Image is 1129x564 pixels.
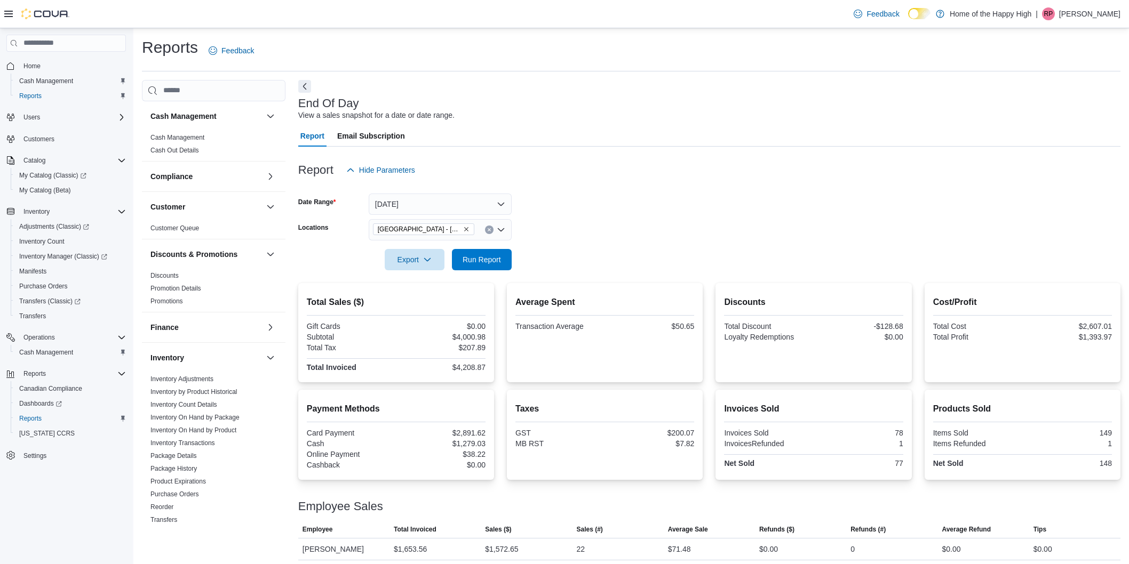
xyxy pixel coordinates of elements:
[15,235,69,248] a: Inventory Count
[150,284,201,293] span: Promotion Details
[150,202,262,212] button: Customer
[23,113,40,122] span: Users
[11,264,130,279] button: Manifests
[150,516,177,523] a: Transfers
[19,60,45,72] a: Home
[307,402,486,415] h2: Payment Methods
[23,135,54,143] span: Customers
[15,280,72,293] a: Purchase Orders
[150,490,199,498] span: Purchase Orders
[19,282,68,291] span: Purchase Orders
[150,413,240,422] span: Inventory On Hand by Package
[19,92,42,100] span: Reports
[264,200,277,213] button: Customer
[15,220,126,233] span: Adjustments (Classic)
[150,249,237,260] h3: Discounts & Promotions
[463,226,470,232] button: Remove Swan River - Main Street - Fire & Flower from selection in this group
[11,88,130,103] button: Reports
[19,384,82,393] span: Canadian Compliance
[19,312,46,320] span: Transfers
[19,171,86,180] span: My Catalog (Classic)
[724,459,754,468] strong: Net Sold
[1042,7,1055,20] div: Rachel Power
[298,223,329,232] label: Locations
[19,77,73,85] span: Cash Management
[816,459,903,468] div: 77
[1024,333,1112,341] div: $1,393.97
[150,134,204,141] a: Cash Management
[142,269,285,312] div: Discounts & Promotions
[19,297,81,305] span: Transfers (Classic)
[724,439,812,448] div: InvoicesRefunded
[307,363,356,372] strong: Total Invoiced
[1036,7,1038,20] p: |
[933,439,1021,448] div: Items Refunded
[142,37,198,58] h1: Reports
[150,249,262,260] button: Discounts & Promotions
[23,207,50,216] span: Inventory
[142,131,285,161] div: Cash Management
[11,381,130,396] button: Canadian Compliance
[15,397,126,410] span: Dashboards
[2,58,130,74] button: Home
[298,80,311,93] button: Next
[933,459,964,468] strong: Net Sold
[15,382,126,395] span: Canadian Compliance
[485,543,518,555] div: $1,572.65
[933,296,1112,309] h2: Cost/Profit
[668,525,708,534] span: Average Sale
[15,295,126,308] span: Transfers (Classic)
[150,426,236,434] span: Inventory On Hand by Product
[866,9,899,19] span: Feedback
[23,452,46,460] span: Settings
[398,461,486,469] div: $0.00
[298,110,455,121] div: View a sales snapshot for a date or date range.
[1024,439,1112,448] div: 1
[485,525,511,534] span: Sales ($)
[19,429,75,438] span: [US_STATE] CCRS
[391,249,438,270] span: Export
[452,249,512,270] button: Run Report
[724,402,903,415] h2: Invoices Sold
[204,40,258,61] a: Feedback
[11,168,130,183] a: My Catalog (Classic)
[2,131,130,147] button: Customers
[15,265,51,278] a: Manifests
[150,375,213,383] span: Inventory Adjustments
[150,477,206,486] span: Product Expirations
[373,223,474,235] span: Swan River - Main Street - Fire & Flower
[15,412,46,425] a: Reports
[15,295,85,308] a: Transfers (Classic)
[850,525,886,534] span: Refunds (#)
[933,333,1021,341] div: Total Profit
[19,331,126,344] span: Operations
[19,205,54,218] button: Inventory
[150,171,262,182] button: Compliance
[19,154,50,167] button: Catalog
[369,194,512,215] button: [DATE]
[515,402,694,415] h2: Taxes
[515,322,603,331] div: Transaction Average
[150,503,173,511] span: Reorder
[6,54,126,491] nav: Complex example
[15,90,126,102] span: Reports
[607,322,695,331] div: $50.65
[19,222,89,231] span: Adjustments (Classic)
[724,429,812,437] div: Invoices Sold
[15,427,126,440] span: Washington CCRS
[11,234,130,249] button: Inventory Count
[150,465,197,472] a: Package History
[378,224,461,235] span: [GEOGRAPHIC_DATA] - [GEOGRAPHIC_DATA] - Fire & Flower
[1024,322,1112,331] div: $2,607.01
[398,429,486,437] div: $2,891.62
[150,133,204,142] span: Cash Management
[11,219,130,234] a: Adjustments (Classic)
[307,322,394,331] div: Gift Cards
[15,310,50,323] a: Transfers
[142,222,285,239] div: Customer
[15,250,112,263] a: Inventory Manager (Classic)
[394,525,436,534] span: Total Invoiced
[150,375,213,383] a: Inventory Adjustments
